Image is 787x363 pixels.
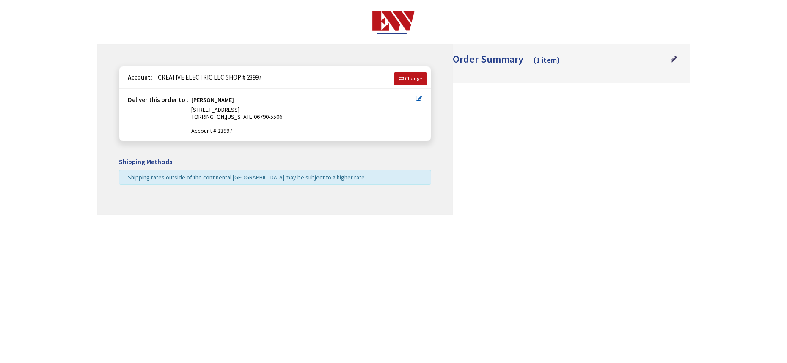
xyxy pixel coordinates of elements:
[119,158,431,166] h5: Shipping Methods
[191,113,226,121] span: TORRINGTON,
[128,173,366,181] span: Shipping rates outside of the continental [GEOGRAPHIC_DATA] may be subject to a higher rate.
[191,106,239,113] span: [STREET_ADDRESS]
[154,73,261,81] span: CREATIVE ELECTRIC LLC SHOP # 23997
[372,11,415,34] img: Electrical Wholesalers, Inc.
[405,75,422,82] span: Change
[453,52,523,66] span: Order Summary
[394,72,427,85] a: Change
[191,127,416,135] span: Account # 23997
[128,73,152,81] strong: Account:
[191,96,234,106] strong: [PERSON_NAME]
[128,96,188,104] strong: Deliver this order to :
[534,55,560,65] span: (1 item)
[254,113,282,121] span: 06790-5506
[226,113,254,121] span: [US_STATE]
